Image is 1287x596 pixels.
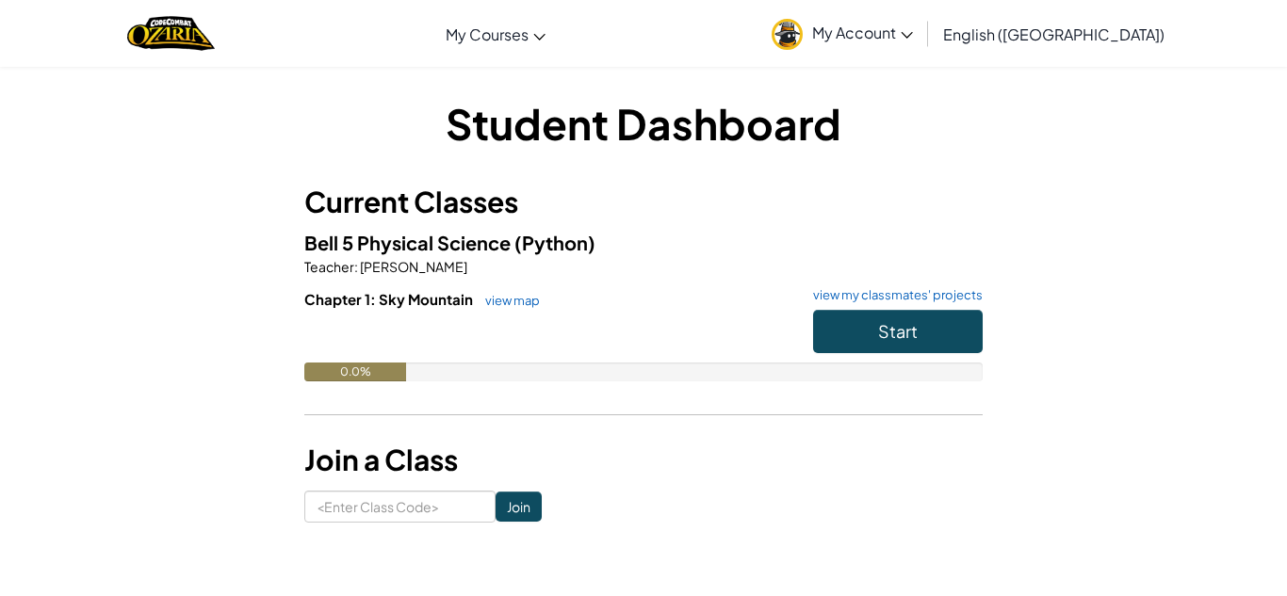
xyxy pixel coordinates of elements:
[304,94,983,153] h1: Student Dashboard
[304,258,354,275] span: Teacher
[762,4,922,63] a: My Account
[304,362,406,381] div: 0.0%
[304,231,514,254] span: Bell 5 Physical Science
[804,289,983,301] a: view my classmates' projects
[304,491,496,523] input: <Enter Class Code>
[878,320,918,342] span: Start
[127,14,215,53] a: Ozaria by CodeCombat logo
[934,8,1174,59] a: English ([GEOGRAPHIC_DATA])
[304,290,476,308] span: Chapter 1: Sky Mountain
[514,231,595,254] span: (Python)
[436,8,555,59] a: My Courses
[358,258,467,275] span: [PERSON_NAME]
[354,258,358,275] span: :
[127,14,215,53] img: Home
[812,23,913,42] span: My Account
[772,19,803,50] img: avatar
[813,310,983,353] button: Start
[496,491,542,522] input: Join
[304,181,983,223] h3: Current Classes
[943,24,1165,44] span: English ([GEOGRAPHIC_DATA])
[304,439,983,481] h3: Join a Class
[446,24,529,44] span: My Courses
[476,293,540,308] a: view map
